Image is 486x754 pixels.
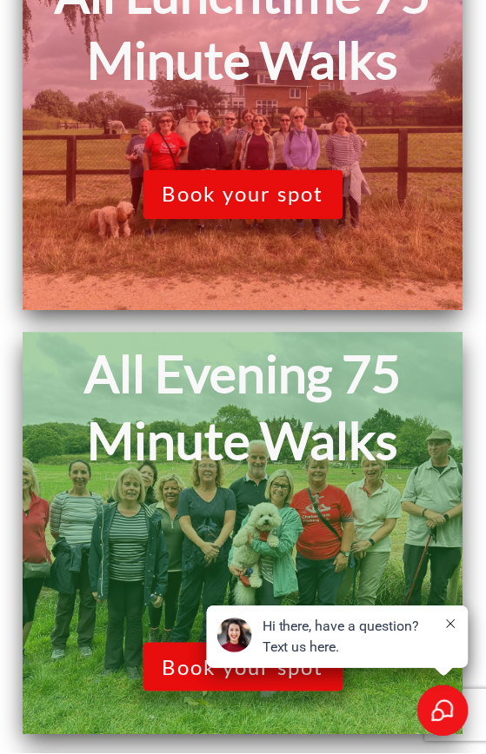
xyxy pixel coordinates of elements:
[163,182,324,208] span: Book your spot
[143,170,343,220] a: Book your spot
[163,656,324,681] span: Book your spot
[31,341,455,474] h1: All Evening 75 Minute Walks
[143,644,343,693] a: Book your spot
